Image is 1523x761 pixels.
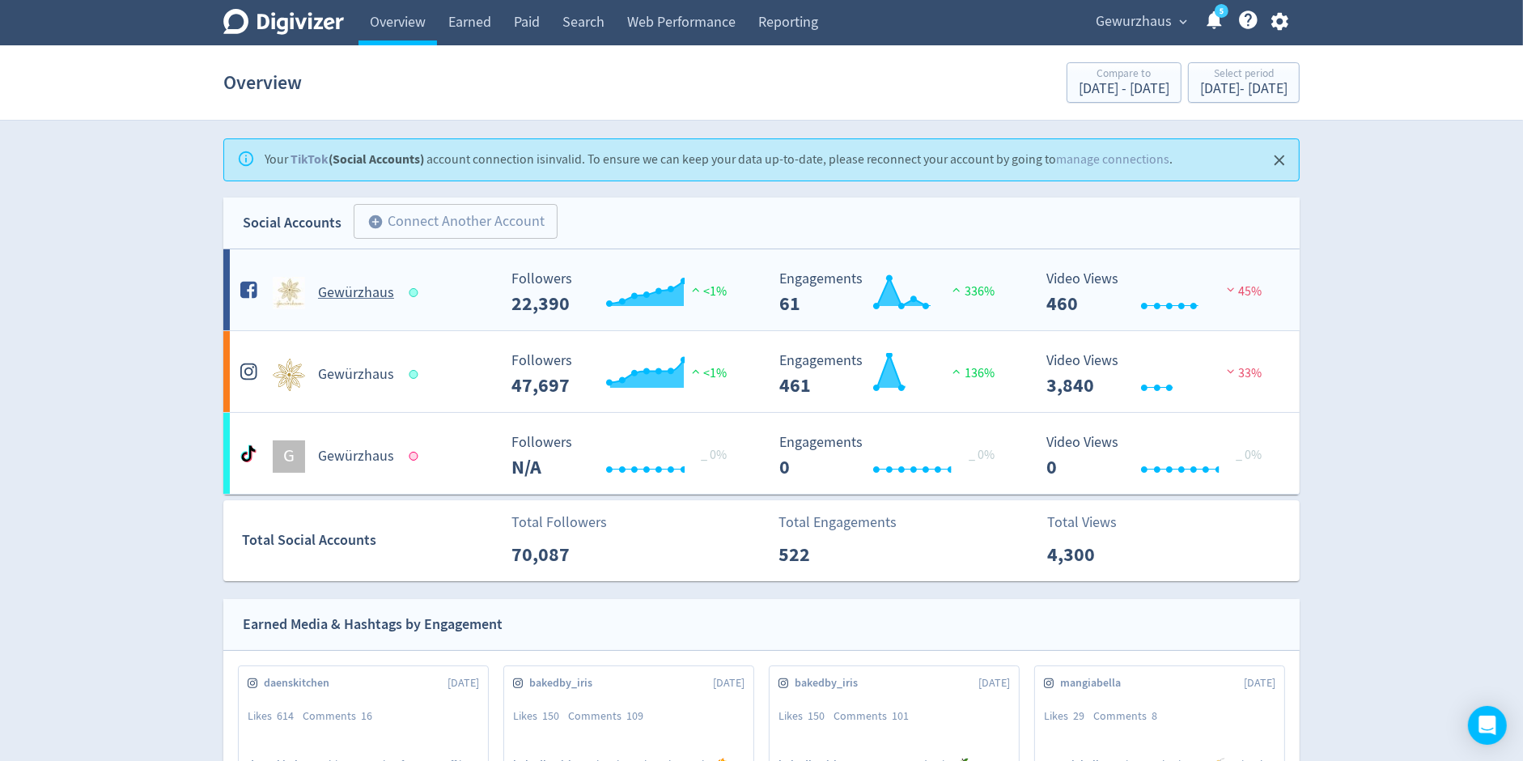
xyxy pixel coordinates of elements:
span: [DATE] [448,675,479,691]
p: Total Views [1047,512,1140,534]
span: 150 [542,708,559,723]
svg: Engagements 461 [771,353,1014,396]
span: _ 0% [969,447,995,463]
div: G [273,440,305,473]
strong: (Social Accounts) [291,151,424,168]
button: Close [1266,147,1293,174]
a: manage connections [1056,151,1169,168]
button: Gewurzhaus [1090,9,1191,35]
span: add_circle [367,214,384,230]
p: Total Followers [511,512,607,534]
a: Gewürzhaus undefinedGewürzhaus Followers 47,697 Followers 47,697 <1% Engagements 461 Engagements ... [223,331,1300,412]
img: negative-performance.svg [1223,283,1239,295]
span: _ 0% [1237,447,1262,463]
span: 101 [892,708,909,723]
span: <1% [688,365,728,381]
a: GGewürzhaus Followers --- _ 0% Followers N/A Engagements 0 Engagements 0 _ 0% Video Views 0 Video... [223,413,1300,494]
a: Gewürzhaus undefinedGewürzhaus Followers --- Followers 22,390 <1% Engagements 61 Engagements 61 3... [223,249,1300,330]
img: positive-performance.svg [948,365,965,377]
span: daenskitchen [264,675,338,691]
div: Likes [778,708,834,725]
div: Select period [1200,68,1288,82]
svg: Followers 47,697 [504,353,747,396]
span: 336% [948,283,995,300]
h5: Gewürzhaus [318,365,394,385]
span: expand_more [1176,15,1190,29]
span: 29 [1073,708,1084,723]
span: 614 [277,708,294,723]
span: 136% [948,365,995,381]
p: 70,087 [511,540,605,569]
button: Select period[DATE]- [DATE] [1188,62,1300,103]
span: 33% [1223,365,1262,381]
span: [DATE] [978,675,1010,691]
svg: Video Views 0 [1039,435,1282,478]
span: Data last synced: 3 Sep 2023, 6:01am (AEST) [409,452,423,461]
span: <1% [688,283,728,300]
span: bakedby_iris [529,675,601,691]
svg: Engagements 61 [771,271,1014,314]
svg: Video Views 460 [1039,271,1282,314]
img: Gewürzhaus undefined [273,277,305,309]
div: Total Social Accounts [242,529,500,552]
button: Compare to[DATE] - [DATE] [1067,62,1181,103]
div: Compare to [1079,68,1169,82]
a: 5 [1215,4,1228,18]
div: Social Accounts [243,211,342,235]
a: Connect Another Account [342,206,558,240]
button: Connect Another Account [354,204,558,240]
div: Comments [303,708,381,725]
svg: Engagements 0 [771,435,1014,478]
a: TikTok [291,151,329,168]
svg: Followers --- [504,435,747,478]
span: _ 0% [702,447,728,463]
text: 5 [1220,6,1224,17]
span: 109 [626,708,643,723]
span: 45% [1223,283,1262,300]
img: positive-performance.svg [688,365,704,377]
img: Gewürzhaus undefined [273,359,305,391]
span: mangiabella [1060,675,1130,691]
span: 150 [808,708,825,723]
img: positive-performance.svg [948,283,965,295]
h5: Gewürzhaus [318,283,394,303]
div: Likes [513,708,568,725]
span: 16 [361,708,372,723]
span: Gewurzhaus [1096,9,1172,35]
div: Likes [248,708,303,725]
div: Comments [834,708,918,725]
h1: Overview [223,57,302,108]
img: positive-performance.svg [688,283,704,295]
div: [DATE] - [DATE] [1079,82,1169,96]
p: 522 [778,540,872,569]
h5: Gewürzhaus [318,447,394,466]
span: bakedby_iris [795,675,867,691]
svg: Video Views 3,840 [1039,353,1282,396]
span: Data last synced: 10 Aug 2025, 10:02pm (AEST) [409,288,423,297]
div: Likes [1044,708,1093,725]
span: Data last synced: 10 Aug 2025, 10:02pm (AEST) [409,370,423,379]
svg: Followers --- [504,271,747,314]
p: 4,300 [1047,540,1140,569]
p: Total Engagements [778,512,897,534]
div: Open Intercom Messenger [1468,706,1507,745]
div: Comments [568,708,652,725]
img: negative-performance.svg [1223,365,1239,377]
div: Your account connection is invalid . To ensure we can keep your data up-to-date, please reconnect... [265,144,1173,176]
div: Earned Media & Hashtags by Engagement [243,613,503,636]
div: Comments [1093,708,1166,725]
span: [DATE] [1244,675,1275,691]
div: [DATE] - [DATE] [1200,82,1288,96]
span: [DATE] [713,675,745,691]
span: 8 [1152,708,1157,723]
